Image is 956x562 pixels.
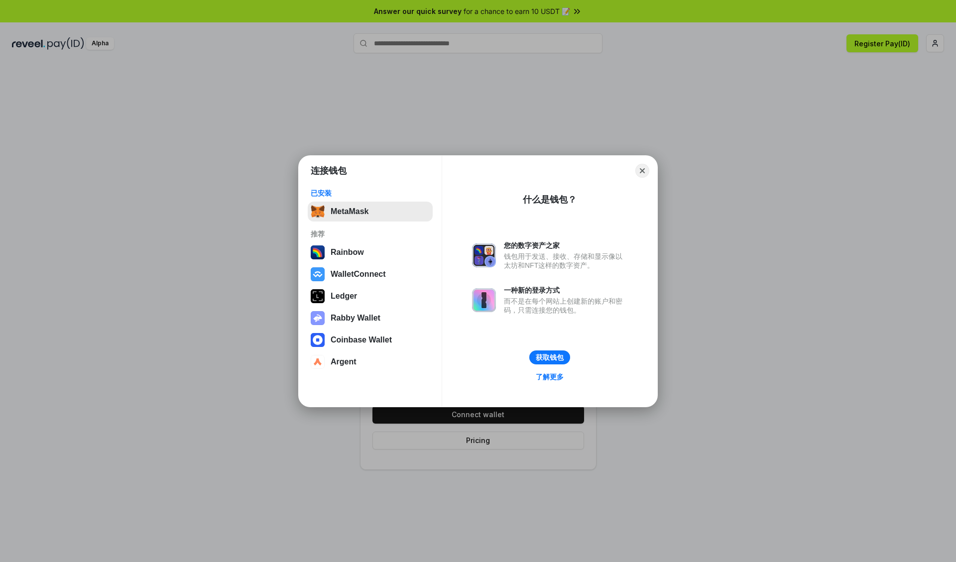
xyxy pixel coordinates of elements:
[311,165,347,177] h1: 连接钱包
[529,350,570,364] button: 获取钱包
[472,288,496,312] img: svg+xml,%3Csvg%20xmlns%3D%22http%3A%2F%2Fwww.w3.org%2F2000%2Fsvg%22%20fill%3D%22none%22%20viewBox...
[308,242,433,262] button: Rainbow
[504,297,627,315] div: 而不是在每个网站上创建新的账户和密码，只需连接您的钱包。
[311,311,325,325] img: svg+xml,%3Csvg%20xmlns%3D%22http%3A%2F%2Fwww.w3.org%2F2000%2Fsvg%22%20fill%3D%22none%22%20viewBox...
[308,286,433,306] button: Ledger
[331,357,357,366] div: Argent
[504,286,627,295] div: 一种新的登录方式
[331,314,380,323] div: Rabby Wallet
[331,248,364,257] div: Rainbow
[331,207,368,216] div: MetaMask
[311,333,325,347] img: svg+xml,%3Csvg%20width%3D%2228%22%20height%3D%2228%22%20viewBox%3D%220%200%2028%2028%22%20fill%3D...
[504,241,627,250] div: 您的数字资产之家
[331,336,392,344] div: Coinbase Wallet
[635,164,649,178] button: Close
[523,194,577,206] div: 什么是钱包？
[331,292,357,301] div: Ledger
[308,352,433,372] button: Argent
[530,370,570,383] a: 了解更多
[311,355,325,369] img: svg+xml,%3Csvg%20width%3D%2228%22%20height%3D%2228%22%20viewBox%3D%220%200%2028%2028%22%20fill%3D...
[308,264,433,284] button: WalletConnect
[311,245,325,259] img: svg+xml,%3Csvg%20width%3D%22120%22%20height%3D%22120%22%20viewBox%3D%220%200%20120%20120%22%20fil...
[536,372,564,381] div: 了解更多
[331,270,386,279] div: WalletConnect
[472,243,496,267] img: svg+xml,%3Csvg%20xmlns%3D%22http%3A%2F%2Fwww.w3.org%2F2000%2Fsvg%22%20fill%3D%22none%22%20viewBox...
[311,229,430,238] div: 推荐
[311,289,325,303] img: svg+xml,%3Csvg%20xmlns%3D%22http%3A%2F%2Fwww.w3.org%2F2000%2Fsvg%22%20width%3D%2228%22%20height%3...
[308,308,433,328] button: Rabby Wallet
[311,267,325,281] img: svg+xml,%3Csvg%20width%3D%2228%22%20height%3D%2228%22%20viewBox%3D%220%200%2028%2028%22%20fill%3D...
[311,189,430,198] div: 已安装
[311,205,325,219] img: svg+xml,%3Csvg%20fill%3D%22none%22%20height%3D%2233%22%20viewBox%3D%220%200%2035%2033%22%20width%...
[308,202,433,222] button: MetaMask
[308,330,433,350] button: Coinbase Wallet
[504,252,627,270] div: 钱包用于发送、接收、存储和显示像以太坊和NFT这样的数字资产。
[536,353,564,362] div: 获取钱包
